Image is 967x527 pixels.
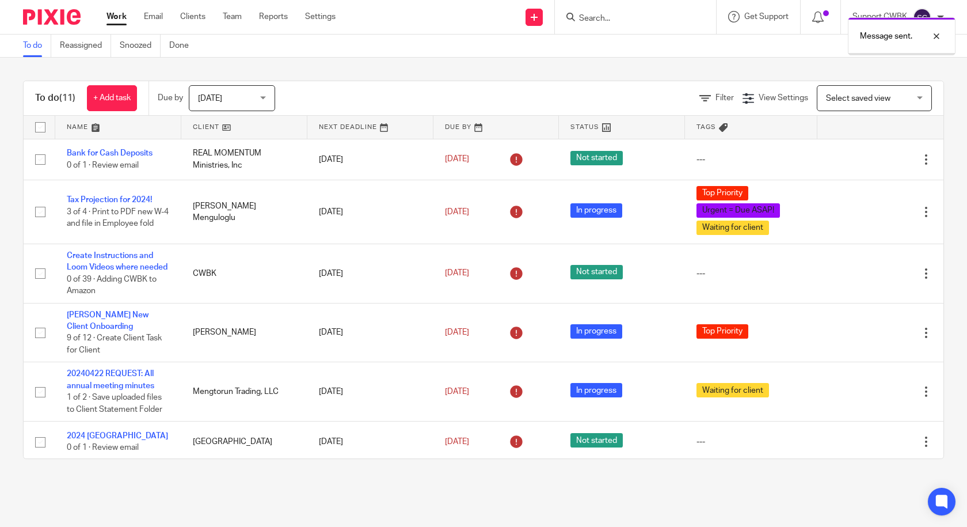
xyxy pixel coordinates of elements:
[445,328,469,336] span: [DATE]
[23,35,51,57] a: To do
[445,388,469,396] span: [DATE]
[67,370,154,389] a: 20240422 REQUEST: All annual meeting minutes
[181,362,307,422] td: Mengtorun Trading, LLC
[307,244,433,303] td: [DATE]
[570,151,623,165] span: Not started
[223,11,242,22] a: Team
[67,335,162,355] span: 9 of 12 · Create Client Task for Client
[67,161,139,169] span: 0 of 1 · Review email
[158,92,183,104] p: Due by
[59,93,75,103] span: (11)
[696,221,769,235] span: Waiting for client
[696,203,780,218] span: Urgent = Due ASAP!
[696,383,769,397] span: Waiting for client
[87,85,137,111] a: + Add task
[570,203,622,218] span: In progress
[445,156,469,164] span: [DATE]
[913,8,931,26] img: svg%3E
[67,311,149,331] a: [PERSON_NAME] New Client Onboarding
[696,154,806,165] div: ---
[570,383,622,397] span: In progress
[181,139,307,180] td: REAL MOMENTUM Ministries, Inc
[67,252,167,271] a: Create Instructions and Loom Videos where needed
[259,11,288,22] a: Reports
[60,35,111,57] a: Reassigned
[67,149,153,157] a: Bank for Cash Deposits
[759,94,808,102] span: View Settings
[696,268,806,279] div: ---
[445,270,469,278] span: [DATE]
[445,438,469,446] span: [DATE]
[860,31,912,42] p: Message sent.
[67,196,153,204] a: Tax Projection for 2024!
[120,35,161,57] a: Snoozed
[696,124,716,130] span: Tags
[696,186,748,200] span: Top Priority
[35,92,75,104] h1: To do
[181,244,307,303] td: CWBK
[23,9,81,25] img: Pixie
[307,139,433,180] td: [DATE]
[826,94,890,103] span: Select saved view
[307,180,433,244] td: [DATE]
[67,275,157,295] span: 0 of 39 · Adding CWBK to Amazon
[181,303,307,362] td: [PERSON_NAME]
[67,393,162,414] span: 1 of 2 · Save uploaded files to Client Statement Folder
[305,11,336,22] a: Settings
[307,362,433,422] td: [DATE]
[570,324,622,339] span: In progress
[715,94,734,102] span: Filter
[307,303,433,362] td: [DATE]
[67,444,139,452] span: 0 of 1 · Review email
[307,422,433,462] td: [DATE]
[67,432,168,440] a: 2024 [GEOGRAPHIC_DATA]
[169,35,197,57] a: Done
[198,94,222,103] span: [DATE]
[445,208,469,216] span: [DATE]
[696,436,806,448] div: ---
[181,422,307,462] td: [GEOGRAPHIC_DATA]
[144,11,163,22] a: Email
[180,11,205,22] a: Clients
[570,265,623,279] span: Not started
[106,11,127,22] a: Work
[570,433,623,448] span: Not started
[181,180,307,244] td: [PERSON_NAME] Menguloglu
[696,324,748,339] span: Top Priority
[67,208,169,228] span: 3 of 4 · Print to PDF new W-4 and file in Employee fold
